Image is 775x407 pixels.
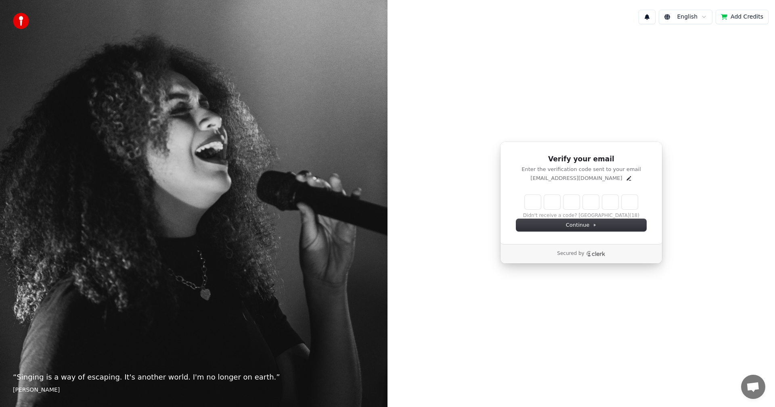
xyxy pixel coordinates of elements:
p: Secured by [557,250,584,257]
span: Continue [566,221,597,229]
p: “ Singing is a way of escaping. It's another world. I'm no longer on earth. ” [13,372,375,383]
input: Enter verification code [525,195,654,209]
button: Add Credits [716,10,769,24]
footer: [PERSON_NAME] [13,386,375,394]
p: [EMAIL_ADDRESS][DOMAIN_NAME] [530,175,622,182]
p: Enter the verification code sent to your email [516,166,646,173]
button: Continue [516,219,646,231]
a: Clerk logo [586,251,605,257]
button: Edit [626,175,632,182]
img: youka [13,13,29,29]
h1: Verify your email [516,154,646,164]
div: Open chat [741,375,765,399]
